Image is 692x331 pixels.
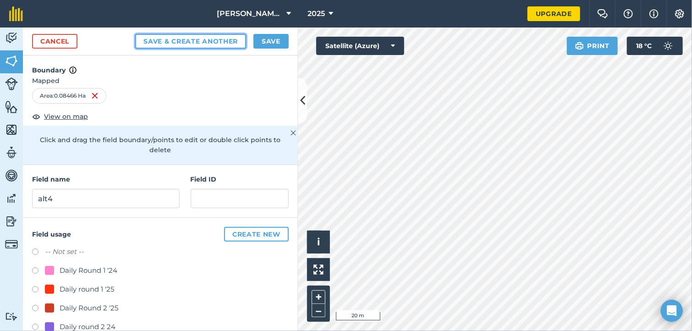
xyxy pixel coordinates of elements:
span: [PERSON_NAME] Farm [217,8,283,19]
button: 18 °C [627,37,683,55]
button: Print [567,37,618,55]
img: svg+xml;base64,PHN2ZyB4bWxucz0iaHR0cDovL3d3dy53My5vcmcvMjAwMC9zdmciIHdpZHRoPSI1NiIgaGVpZ2h0PSI2MC... [5,54,18,68]
button: Create new [224,227,289,242]
p: Click and drag the field boundary/points to edit or double click points to delete [32,135,289,155]
img: svg+xml;base64,PHN2ZyB4bWxucz0iaHR0cDovL3d3dy53My5vcmcvMjAwMC9zdmciIHdpZHRoPSIxNyIgaGVpZ2h0PSIxNy... [649,8,659,19]
span: 2025 [308,8,325,19]
img: svg+xml;base64,PHN2ZyB4bWxucz0iaHR0cDovL3d3dy53My5vcmcvMjAwMC9zdmciIHdpZHRoPSIxOCIgaGVpZ2h0PSIyNC... [32,111,40,122]
div: Daily Round 2 '25 [60,303,118,314]
a: Cancel [32,34,77,49]
img: A cog icon [674,9,685,18]
div: Daily Round 1 '24 [60,265,117,276]
img: svg+xml;base64,PD94bWwgdmVyc2lvbj0iMS4wIiBlbmNvZGluZz0idXRmLTgiPz4KPCEtLSBHZW5lcmF0b3I6IEFkb2JlIE... [5,31,18,45]
span: Mapped [23,76,298,86]
img: svg+xml;base64,PD94bWwgdmVyc2lvbj0iMS4wIiBlbmNvZGluZz0idXRmLTgiPz4KPCEtLSBHZW5lcmF0b3I6IEFkb2JlIE... [5,146,18,160]
img: A question mark icon [623,9,634,18]
button: Save & Create Another [135,34,246,49]
img: svg+xml;base64,PD94bWwgdmVyc2lvbj0iMS4wIiBlbmNvZGluZz0idXRmLTgiPz4KPCEtLSBHZW5lcmF0b3I6IEFkb2JlIE... [5,77,18,90]
img: svg+xml;base64,PHN2ZyB4bWxucz0iaHR0cDovL3d3dy53My5vcmcvMjAwMC9zdmciIHdpZHRoPSIyMiIgaGVpZ2h0PSIzMC... [291,127,296,138]
img: svg+xml;base64,PHN2ZyB4bWxucz0iaHR0cDovL3d3dy53My5vcmcvMjAwMC9zdmciIHdpZHRoPSIxNiIgaGVpZ2h0PSIyNC... [91,90,99,101]
span: i [317,236,320,248]
img: fieldmargin Logo [9,6,23,21]
img: svg+xml;base64,PD94bWwgdmVyc2lvbj0iMS4wIiBlbmNvZGluZz0idXRmLTgiPz4KPCEtLSBHZW5lcmF0b3I6IEFkb2JlIE... [659,37,677,55]
h4: Boundary [23,55,298,76]
img: svg+xml;base64,PD94bWwgdmVyc2lvbj0iMS4wIiBlbmNvZGluZz0idXRmLTgiPz4KPCEtLSBHZW5lcmF0b3I6IEFkb2JlIE... [5,215,18,228]
img: svg+xml;base64,PHN2ZyB4bWxucz0iaHR0cDovL3d3dy53My5vcmcvMjAwMC9zdmciIHdpZHRoPSI1NiIgaGVpZ2h0PSI2MC... [5,123,18,137]
img: svg+xml;base64,PD94bWwgdmVyc2lvbj0iMS4wIiBlbmNvZGluZz0idXRmLTgiPz4KPCEtLSBHZW5lcmF0b3I6IEFkb2JlIE... [5,192,18,205]
div: Open Intercom Messenger [661,300,683,322]
img: svg+xml;base64,PHN2ZyB4bWxucz0iaHR0cDovL3d3dy53My5vcmcvMjAwMC9zdmciIHdpZHRoPSI1NiIgaGVpZ2h0PSI2MC... [5,100,18,114]
img: svg+xml;base64,PD94bWwgdmVyc2lvbj0iMS4wIiBlbmNvZGluZz0idXRmLTgiPz4KPCEtLSBHZW5lcmF0b3I6IEFkb2JlIE... [5,238,18,251]
img: Four arrows, one pointing top left, one top right, one bottom right and the last bottom left [313,265,324,275]
button: + [312,290,325,304]
button: View on map [32,111,88,122]
button: Satellite (Azure) [316,37,404,55]
img: Two speech bubbles overlapping with the left bubble in the forefront [597,9,608,18]
label: -- Not set -- [45,246,84,257]
img: svg+xml;base64,PHN2ZyB4bWxucz0iaHR0cDovL3d3dy53My5vcmcvMjAwMC9zdmciIHdpZHRoPSIxNyIgaGVpZ2h0PSIxNy... [69,65,77,76]
img: svg+xml;base64,PD94bWwgdmVyc2lvbj0iMS4wIiBlbmNvZGluZz0idXRmLTgiPz4KPCEtLSBHZW5lcmF0b3I6IEFkb2JlIE... [5,312,18,321]
button: – [312,304,325,317]
h4: Field ID [191,174,289,184]
img: svg+xml;base64,PD94bWwgdmVyc2lvbj0iMS4wIiBlbmNvZGluZz0idXRmLTgiPz4KPCEtLSBHZW5lcmF0b3I6IEFkb2JlIE... [5,169,18,182]
a: Upgrade [527,6,580,21]
h4: Field name [32,174,180,184]
button: Save [253,34,289,49]
div: Daily round 1 '25 [60,284,114,295]
img: svg+xml;base64,PHN2ZyB4bWxucz0iaHR0cDovL3d3dy53My5vcmcvMjAwMC9zdmciIHdpZHRoPSIxOSIgaGVpZ2h0PSIyNC... [575,40,584,51]
button: i [307,231,330,254]
div: Area : 0.08466 Ha [32,88,106,104]
span: 18 ° C [636,37,652,55]
h4: Field usage [32,227,289,242]
span: View on map [44,111,88,121]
